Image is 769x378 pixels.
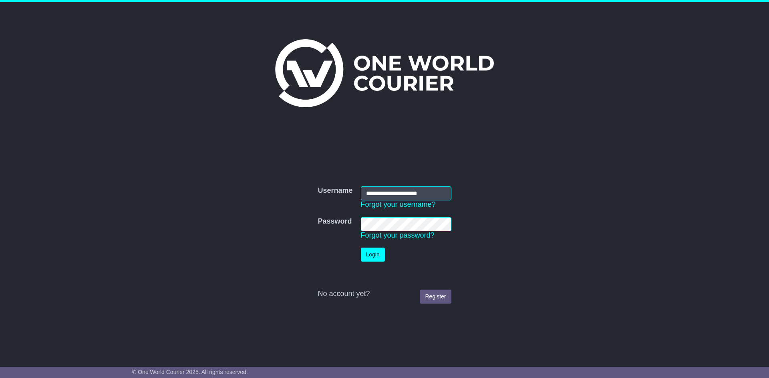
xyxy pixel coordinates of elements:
span: © One World Courier 2025. All rights reserved. [132,369,248,375]
label: Username [318,186,352,195]
a: Forgot your username? [361,200,436,208]
img: One World [275,39,494,107]
label: Password [318,217,352,226]
a: Forgot your password? [361,231,435,239]
a: Register [420,290,451,304]
div: No account yet? [318,290,451,298]
button: Login [361,248,385,262]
